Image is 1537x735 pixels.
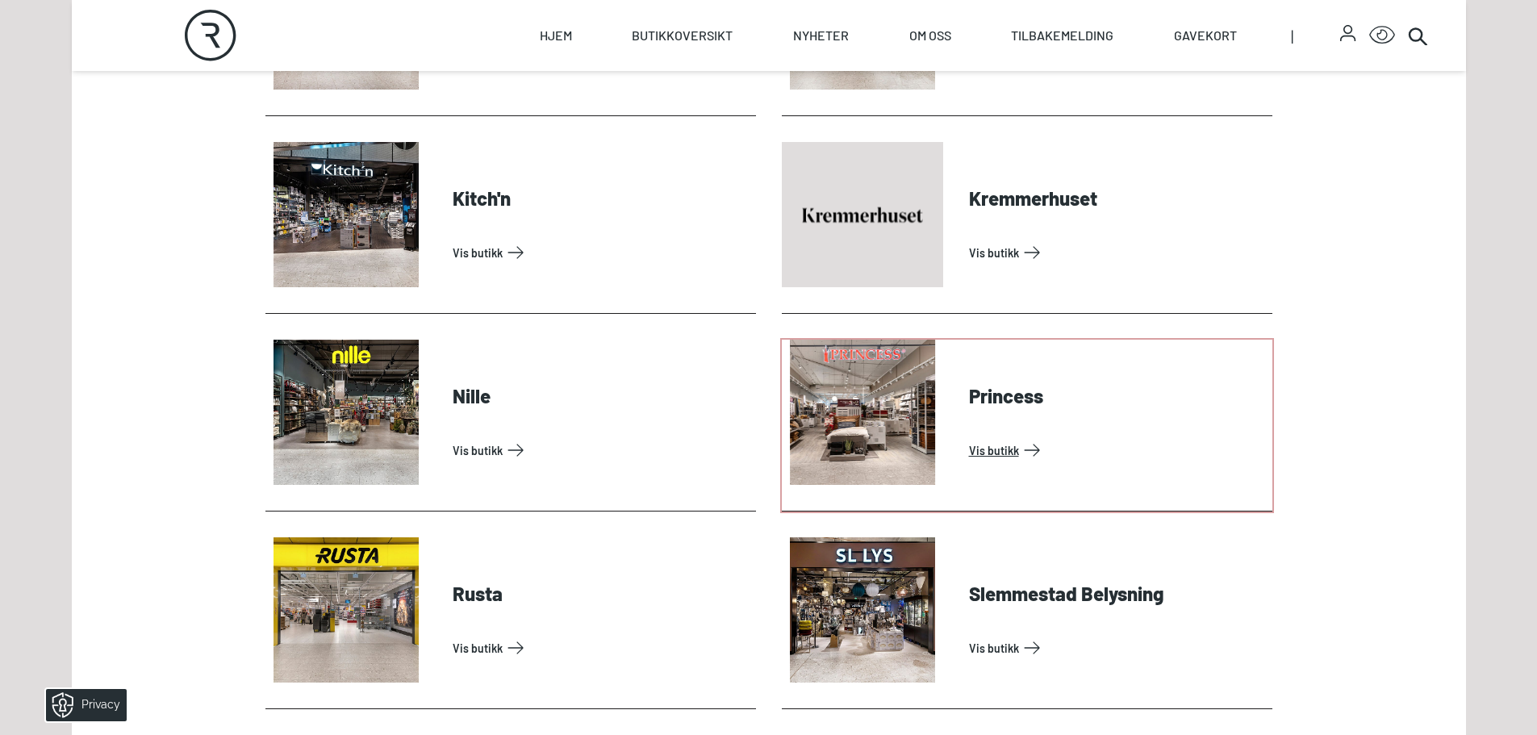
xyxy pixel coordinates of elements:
[969,240,1266,265] a: Vis Butikk: Kremmerhuset
[1369,23,1395,48] button: Open Accessibility Menu
[16,683,148,727] iframe: Manage Preferences
[453,240,750,265] a: Vis Butikk: Kitch'n
[453,635,750,661] a: Vis Butikk: Rusta
[969,635,1266,661] a: Vis Butikk: Slemmestad Belysning
[969,437,1266,463] a: Vis Butikk: Princess
[453,437,750,463] a: Vis Butikk: Nille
